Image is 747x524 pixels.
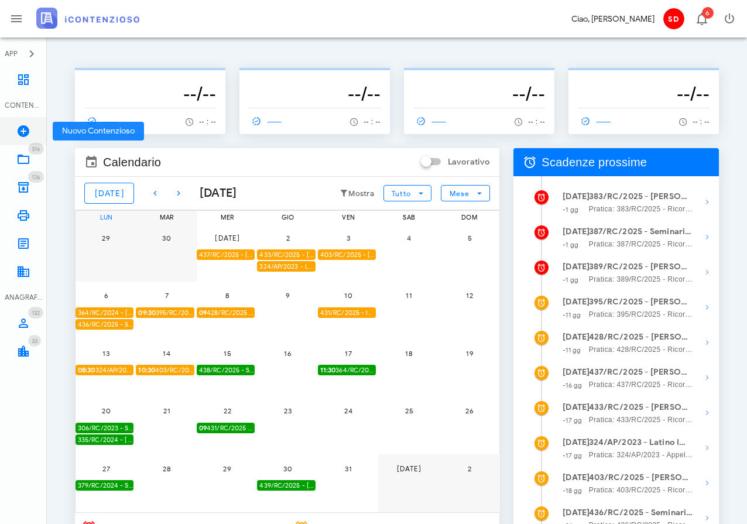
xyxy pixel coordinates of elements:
[249,116,283,126] span: ------
[28,171,44,183] span: Distintivo
[398,284,421,307] button: 11
[571,13,655,25] div: Ciao, [PERSON_NAME]
[155,341,179,365] button: 14
[695,436,719,460] button: Mostra dettagli
[214,234,240,242] span: [DATE]
[563,297,590,307] strong: [DATE]
[458,291,481,300] span: 12
[257,480,315,491] div: 439/RC/2025 - [PERSON_NAME] - Inviare Ricorso
[542,153,647,172] span: Scadenze prossime
[563,416,582,424] small: -17 gg
[589,309,693,320] span: Pratica: 395/RC/2025 - Ricorso contro Agenzia Delle Entrate Riscossione, Comune di [GEOGRAPHIC_DA...
[249,113,287,129] a: ------
[398,341,421,365] button: 18
[32,145,40,153] span: 316
[155,349,179,358] span: 14
[276,234,300,242] span: 2
[276,226,300,249] button: 2
[563,191,590,201] strong: [DATE]
[215,291,239,300] span: 8
[563,311,581,319] small: -11 gg
[589,401,693,414] strong: 433/RC/2025 - [PERSON_NAME] - Inviare Ricorso
[695,190,719,214] button: Mostra dettagli
[695,225,719,249] button: Mostra dettagli
[578,82,710,105] h3: --/--
[76,423,133,434] div: 306/RC/2023 - Seminario Vescovile Di Noto - Impugnare la Decisione del Giudice (Parz. Favorevole)
[589,366,693,379] strong: 437/RC/2025 - [PERSON_NAME] - Inviare Ricorso
[276,341,300,365] button: 16
[94,341,118,365] button: 13
[84,183,134,204] button: [DATE]
[528,118,545,126] span: -- : --
[94,234,118,242] span: 29
[76,480,133,491] div: 379/RC/2024 - Seminario Vescovile Di Noto - Invio Memorie per Udienza
[337,349,360,358] span: 17
[5,292,42,303] div: ANAGRAFICA
[396,464,422,473] span: [DATE]
[215,226,239,249] button: [DATE]
[32,337,37,345] span: 33
[337,406,360,415] span: 24
[84,73,216,82] p: --------------
[413,116,447,126] span: ------
[257,261,315,272] div: 324/AP/2023 - Latino Impianti Snc - Inviare Memorie per Udienza
[563,332,590,342] strong: [DATE]
[458,399,481,423] button: 26
[391,189,410,198] span: Tutto
[78,366,95,374] strong: 08:30
[337,234,360,242] span: 3
[458,226,481,249] button: 5
[398,234,421,242] span: 4
[589,225,693,238] strong: 387/RC/2025 - Seminario Vescovile Di Noto - Presentarsi in Udienza
[563,381,582,389] small: -16 gg
[94,349,118,358] span: 13
[32,309,40,317] span: 132
[76,307,133,318] div: 364/RC/2024 - [PERSON_NAME] - Invio Memorie per Udienza
[155,399,179,423] button: 21
[32,173,40,181] span: 126
[215,457,239,480] button: 29
[199,118,216,126] span: -- : --
[76,434,133,446] div: 335/RC/2024 - [PERSON_NAME] Italia - Impugnare la Decisione del Giudice (Favorevole)
[94,291,118,300] span: 6
[337,284,360,307] button: 10
[94,284,118,307] button: 6
[337,341,360,365] button: 17
[337,226,360,249] button: 3
[5,100,42,111] div: CONTENZIOSO
[155,406,179,415] span: 21
[257,249,315,261] div: 433/RC/2025 - [PERSON_NAME] - Inviare Ricorso
[276,349,300,358] span: 16
[276,457,300,480] button: 30
[155,291,179,300] span: 7
[276,291,300,300] span: 9
[578,113,616,129] a: ------
[249,82,381,105] h3: --/--
[138,309,156,317] strong: 09:30
[103,153,161,172] span: Calendario
[36,8,139,29] img: logo-text-2x.png
[695,366,719,389] button: Mostra dettagli
[84,82,216,105] h3: --/--
[199,307,255,318] span: 428/RC/2025 - [PERSON_NAME]si in Udienza
[94,226,118,249] button: 29
[76,211,136,224] div: lun
[589,414,693,426] span: Pratica: 433/RC/2025 - Ricorso contro CRESET Spa, Comune Di Modica
[563,276,578,284] small: -1 gg
[398,226,421,249] button: 4
[94,464,118,473] span: 27
[589,190,693,203] strong: 383/RC/2025 - [PERSON_NAME]si in [GEOGRAPHIC_DATA]
[257,211,318,224] div: gio
[563,241,578,249] small: -1 gg
[563,227,590,237] strong: [DATE]
[702,7,714,19] span: Distintivo
[458,406,481,415] span: 26
[413,113,452,129] a: ------
[563,508,590,518] strong: [DATE]
[215,406,239,415] span: 22
[138,307,194,318] span: 395/RC/2025 - [PERSON_NAME] - Presentarsi in Udienza
[94,457,118,480] button: 27
[190,184,237,202] div: [DATE]
[155,234,179,242] span: 30
[276,464,300,473] span: 30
